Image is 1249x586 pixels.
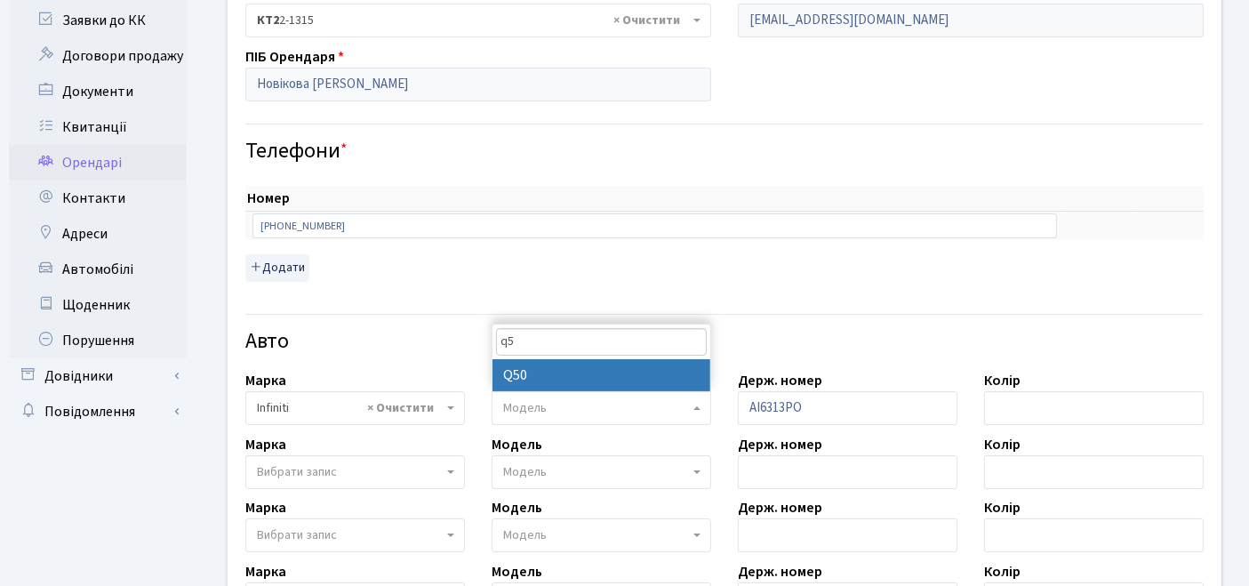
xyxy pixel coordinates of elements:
a: Документи [9,74,187,109]
button: Додати [245,254,309,282]
b: КТ2 [257,12,279,29]
label: Держ. номер [738,561,822,582]
label: Держ. номер [738,370,822,391]
label: Модель [492,497,542,518]
a: Договори продажу [9,38,187,74]
h4: Телефони [245,139,1204,165]
a: Орендарі [9,145,187,181]
li: Q50 [492,359,710,391]
label: Марка [245,434,286,455]
span: Вибрати запис [257,463,337,481]
th: Номер [245,186,1064,212]
span: Infiniti [245,391,465,425]
label: Модель [492,561,542,582]
span: Вибрати запис [257,526,337,544]
label: Колір [984,497,1021,518]
span: Infiniti [257,399,443,417]
label: ПІБ Орендаря [245,46,344,68]
a: Повідомлення [9,394,187,429]
input: Буде використано в якості логіна [738,4,1204,37]
span: Модель [503,526,547,544]
span: <b>КТ2</b>&nbsp;&nbsp;&nbsp;2-1315 [245,4,711,37]
a: Довідники [9,358,187,394]
a: Щоденник [9,287,187,323]
label: Марка [245,497,286,518]
a: Контакти [9,181,187,216]
a: Квитанції [9,109,187,145]
label: Модель [492,434,542,455]
a: Порушення [9,323,187,358]
label: Колір [984,561,1021,582]
h4: Авто [245,329,1204,355]
a: Адреси [9,216,187,252]
label: Держ. номер [738,434,822,455]
label: Колір [984,370,1021,391]
span: Модель [503,463,547,481]
label: Марка [245,370,286,391]
label: Колір [984,434,1021,455]
span: <b>КТ2</b>&nbsp;&nbsp;&nbsp;2-1315 [257,12,689,29]
a: Автомобілі [9,252,187,287]
a: Заявки до КК [9,3,187,38]
span: Видалити всі елементи [367,399,434,417]
label: Марка [245,561,286,582]
span: Модель [503,399,547,417]
label: Держ. номер [738,497,822,518]
span: Видалити всі елементи [613,12,680,29]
